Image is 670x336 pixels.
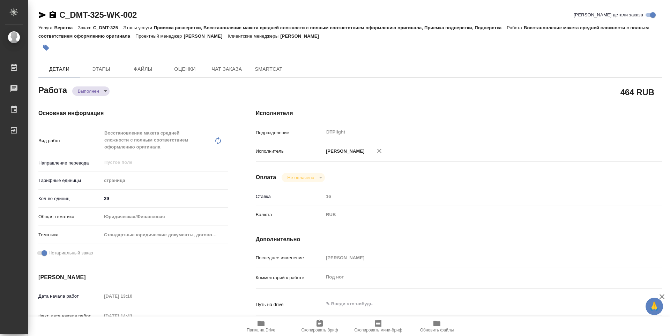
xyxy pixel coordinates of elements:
button: Скопировать ссылку [49,11,57,19]
p: C_DMT-325 [93,25,123,30]
span: Скопировать бриф [301,328,338,333]
button: 🙏 [646,298,663,315]
h4: Дополнительно [256,235,662,244]
div: Юридическая/Финансовая [102,211,228,223]
p: Приемка разверстки, Восстановление макета средней сложности с полным соответствием оформлению ори... [154,25,507,30]
button: Обновить файлы [408,316,466,336]
div: RUB [323,209,628,221]
div: Стандартные юридические документы, договоры, уставы [102,229,228,241]
button: Скопировать бриф [290,316,349,336]
h4: [PERSON_NAME] [38,273,228,282]
h4: Оплата [256,173,276,182]
p: Комментарий к работе [256,274,323,281]
button: Папка на Drive [232,316,290,336]
p: Последнее изменение [256,254,323,261]
span: Этапы [84,65,118,74]
span: [PERSON_NAME] детали заказа [574,12,643,18]
input: Пустое поле [102,291,163,301]
input: Пустое поле [102,311,163,321]
p: Путь на drive [256,301,323,308]
p: Направление перевода [38,160,102,167]
a: C_DMT-325-WK-002 [59,10,137,20]
span: Файлы [126,65,160,74]
p: Тарифные единицы [38,177,102,184]
span: Скопировать мини-бриф [354,328,402,333]
span: Обновить файлы [420,328,454,333]
div: страница [102,175,228,186]
button: Выполнен [76,88,101,94]
span: Нотариальный заказ [49,250,93,257]
p: Работа [507,25,524,30]
button: Скопировать мини-бриф [349,316,408,336]
p: Заказ: [78,25,93,30]
p: Проектный менеджер [135,33,184,39]
button: Не оплачена [285,175,316,181]
span: 🙏 [648,299,660,314]
button: Добавить тэг [38,40,54,55]
p: Валюта [256,211,323,218]
input: ✎ Введи что-нибудь [102,193,228,204]
p: Клиентские менеджеры [228,33,280,39]
span: SmartCat [252,65,285,74]
p: Кол-во единиц [38,195,102,202]
p: Тематика [38,231,102,238]
span: Чат заказа [210,65,244,74]
input: Пустое поле [323,253,628,263]
h2: 464 RUB [620,86,654,98]
input: Пустое поле [323,191,628,201]
p: Исполнитель [256,148,323,155]
p: Ставка [256,193,323,200]
div: Выполнен [282,173,325,182]
p: Вид работ [38,137,102,144]
input: Пустое поле [104,158,211,167]
p: [PERSON_NAME] [323,148,365,155]
p: Общая тематика [38,213,102,220]
p: Подразделение [256,129,323,136]
p: Этапы услуги [123,25,154,30]
h2: Работа [38,83,67,96]
p: Услуга [38,25,54,30]
p: [PERSON_NAME] [184,33,228,39]
p: Верстка [54,25,78,30]
p: Дата начала работ [38,293,102,300]
p: [PERSON_NAME] [280,33,324,39]
h4: Основная информация [38,109,228,117]
div: Выполнен [72,86,110,96]
span: Детали [43,65,76,74]
p: Факт. дата начала работ [38,313,102,320]
textarea: Под нот [323,271,628,283]
span: Оценки [168,65,202,74]
h4: Исполнители [256,109,662,117]
button: Удалить исполнителя [372,143,387,159]
button: Скопировать ссылку для ЯМессенджера [38,11,47,19]
span: Папка на Drive [247,328,275,333]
